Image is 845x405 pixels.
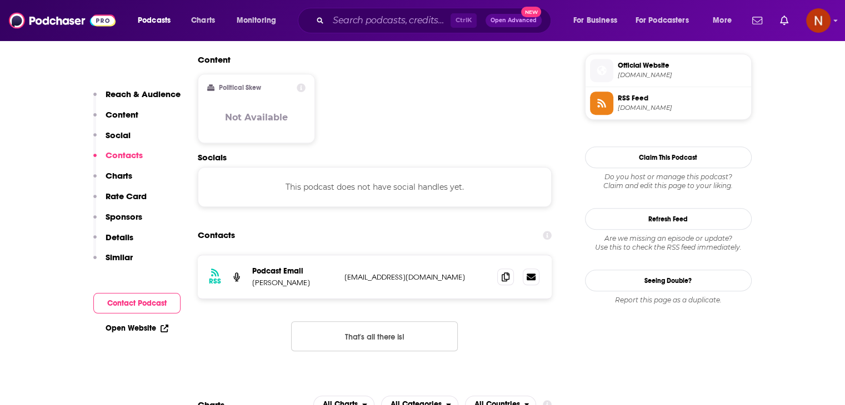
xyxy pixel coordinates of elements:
[106,150,143,160] p: Contacts
[806,8,831,33] button: Show profile menu
[590,59,747,82] a: Official Website[DOMAIN_NAME]
[585,146,752,168] button: Claim This Podcast
[184,12,222,29] a: Charts
[106,232,133,242] p: Details
[209,277,221,286] h3: RSS
[328,12,451,29] input: Search podcasts, credits, & more...
[451,13,477,28] span: Ctrl K
[106,130,131,140] p: Social
[486,14,542,27] button: Open AdvancedNew
[106,211,142,222] p: Sponsors
[344,272,489,282] p: [EMAIL_ADDRESS][DOMAIN_NAME]
[308,8,562,33] div: Search podcasts, credits, & more...
[93,89,181,109] button: Reach & Audience
[491,18,537,23] span: Open Advanced
[106,89,181,99] p: Reach & Audience
[93,211,142,232] button: Sponsors
[585,173,752,181] span: Do you host or manage this podcast?
[106,191,147,201] p: Rate Card
[618,104,747,112] span: anchor.fm
[225,112,288,123] h3: Not Available
[618,71,747,79] span: rajshamani.com
[106,252,133,262] p: Similar
[521,7,541,17] span: New
[198,152,552,163] h2: Socials
[748,11,767,30] a: Show notifications dropdown
[628,12,705,29] button: open menu
[93,232,133,252] button: Details
[252,266,336,276] p: Podcast Email
[106,323,168,333] a: Open Website
[566,12,631,29] button: open menu
[229,12,291,29] button: open menu
[705,12,746,29] button: open menu
[93,170,132,191] button: Charts
[191,13,215,28] span: Charts
[138,13,171,28] span: Podcasts
[252,278,336,287] p: [PERSON_NAME]
[106,109,138,120] p: Content
[291,321,458,351] button: Nothing here.
[237,13,276,28] span: Monitoring
[93,252,133,272] button: Similar
[198,225,235,246] h2: Contacts
[9,10,116,31] img: Podchaser - Follow, Share and Rate Podcasts
[618,93,747,103] span: RSS Feed
[636,13,689,28] span: For Podcasters
[713,13,732,28] span: More
[198,167,552,207] div: This podcast does not have social handles yet.
[585,270,752,291] a: Seeing Double?
[585,234,752,252] div: Are we missing an episode or update? Use this to check the RSS feed immediately.
[806,8,831,33] img: User Profile
[198,54,543,65] h2: Content
[93,130,131,150] button: Social
[776,11,793,30] a: Show notifications dropdown
[93,150,143,170] button: Contacts
[585,173,752,190] div: Claim and edit this page to your liking.
[130,12,185,29] button: open menu
[590,92,747,115] a: RSS Feed[DOMAIN_NAME]
[93,191,147,211] button: Rate Card
[106,170,132,181] p: Charts
[806,8,831,33] span: Logged in as AdelNBM
[573,13,617,28] span: For Business
[93,293,181,313] button: Contact Podcast
[585,208,752,230] button: Refresh Feed
[93,109,138,130] button: Content
[585,296,752,305] div: Report this page as a duplicate.
[219,84,261,92] h2: Political Skew
[618,60,747,70] span: Official Website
